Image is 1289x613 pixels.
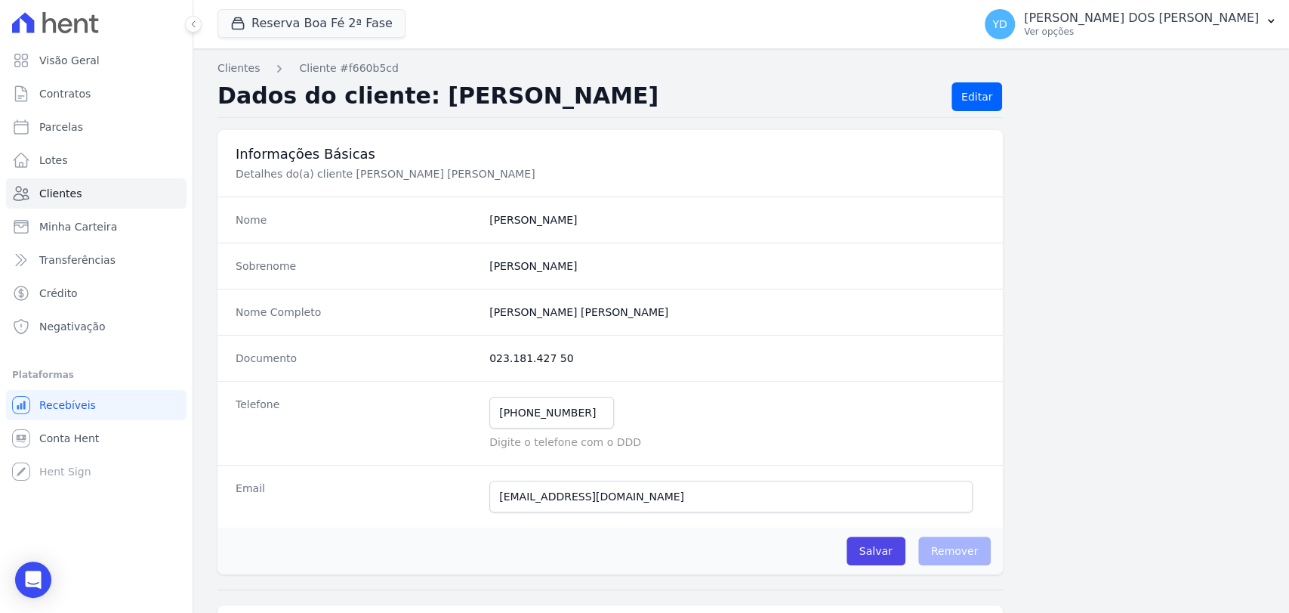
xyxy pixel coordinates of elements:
[39,119,83,135] span: Parcelas
[236,212,477,228] dt: Nome
[6,278,187,308] a: Crédito
[299,60,398,76] a: Cliente #f660b5cd
[39,398,96,413] span: Recebíveis
[973,3,1289,45] button: YD [PERSON_NAME] DOS [PERSON_NAME] Ver opções
[39,286,78,301] span: Crédito
[489,259,985,274] dd: [PERSON_NAME]
[489,305,985,320] dd: [PERSON_NAME] [PERSON_NAME]
[217,9,406,38] button: Reserva Boa Fé 2ª Fase
[846,537,905,565] input: Salvar
[236,259,477,274] dt: Sobrenome
[236,351,477,366] dt: Documento
[6,145,187,175] a: Lotes
[6,245,187,275] a: Transferências
[39,86,91,101] span: Contratos
[6,112,187,142] a: Parcelas
[6,212,187,242] a: Minha Carteira
[15,562,51,598] div: Open Intercom Messenger
[39,153,68,168] span: Lotes
[217,60,260,76] a: Clientes
[1024,26,1259,38] p: Ver opções
[489,351,985,366] dd: 023.181.427 50
[6,45,187,76] a: Visão Geral
[39,319,106,334] span: Negativação
[236,305,477,320] dt: Nome Completo
[39,252,116,268] span: Transferências
[6,423,187,454] a: Conta Hent
[951,82,1002,111] a: Editar
[6,311,187,342] a: Negativação
[6,178,187,209] a: Clientes
[489,212,985,228] dd: [PERSON_NAME]
[236,166,743,181] p: Detalhes do(a) cliente [PERSON_NAME] [PERSON_NAME]
[217,82,939,111] h2: Dados do cliente: [PERSON_NAME]
[12,366,180,384] div: Plataformas
[39,186,82,201] span: Clientes
[236,481,477,512] dt: Email
[489,435,985,450] p: Digite o telefone com o DDD
[6,390,187,420] a: Recebíveis
[1024,11,1259,26] p: [PERSON_NAME] DOS [PERSON_NAME]
[918,537,991,565] span: Remover
[992,19,1007,29] span: YD
[6,79,187,109] a: Contratos
[39,53,100,68] span: Visão Geral
[236,397,477,450] dt: Telefone
[39,219,117,234] span: Minha Carteira
[217,60,1265,76] nav: Breadcrumb
[39,431,99,446] span: Conta Hent
[236,145,985,163] h3: Informações Básicas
